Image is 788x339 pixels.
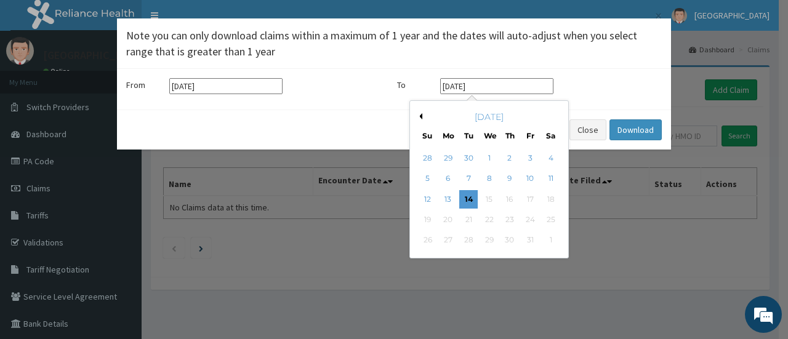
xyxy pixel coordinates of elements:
div: Not available Sunday, October 19th, 2025 [419,210,437,229]
div: Not available Saturday, November 1st, 2025 [542,231,560,250]
label: To [397,79,434,91]
div: Choose Tuesday, October 7th, 2025 [459,170,478,188]
div: Not available Tuesday, October 28th, 2025 [459,231,478,250]
div: Not available Wednesday, October 29th, 2025 [480,231,499,250]
div: month 2025-10 [417,148,561,251]
div: Choose Friday, October 3rd, 2025 [521,149,539,167]
div: Not available Tuesday, October 21st, 2025 [459,210,478,229]
div: Choose Saturday, October 11th, 2025 [542,170,560,188]
div: Choose Thursday, October 9th, 2025 [501,170,519,188]
div: Th [505,130,515,141]
div: Minimize live chat window [202,6,231,36]
div: [DATE] [415,111,563,123]
h4: Note you can only download claims within a maximum of 1 year and the dates will auto-adjust when ... [126,28,662,59]
div: Not available Monday, October 20th, 2025 [439,210,457,229]
div: Choose Sunday, September 28th, 2025 [419,149,437,167]
div: Su [422,130,433,141]
div: Not available Saturday, October 18th, 2025 [542,190,560,209]
div: Mo [443,130,453,141]
div: Not available Friday, October 24th, 2025 [521,210,539,229]
div: Choose Monday, October 6th, 2025 [439,170,457,188]
div: Choose Wednesday, October 8th, 2025 [480,170,499,188]
img: d_794563401_company_1708531726252_794563401 [23,62,50,92]
div: Not available Friday, October 31st, 2025 [521,231,539,250]
span: × [655,7,662,24]
div: We [484,130,494,141]
div: Not available Friday, October 17th, 2025 [521,190,539,209]
div: Not available Thursday, October 30th, 2025 [501,231,519,250]
div: Choose Wednesday, October 1st, 2025 [480,149,499,167]
div: Choose Sunday, October 12th, 2025 [419,190,437,209]
div: Not available Wednesday, October 22nd, 2025 [480,210,499,229]
div: Chat with us now [64,69,207,85]
div: Choose Thursday, October 2nd, 2025 [501,149,519,167]
div: Choose Tuesday, October 14th, 2025 [459,190,478,209]
div: Sa [545,130,556,141]
div: Choose Saturday, October 4th, 2025 [542,149,560,167]
div: Tu [464,130,474,141]
button: Close [654,9,662,22]
div: Choose Friday, October 10th, 2025 [521,170,539,188]
div: Choose Sunday, October 5th, 2025 [419,170,437,188]
span: We're online! [71,95,170,219]
button: Download [609,119,662,140]
div: Not available Sunday, October 26th, 2025 [419,231,437,250]
textarea: Type your message and hit 'Enter' [6,216,235,259]
div: Choose Monday, October 13th, 2025 [439,190,457,209]
input: Select start date [169,78,283,94]
button: Previous Month [416,113,422,119]
label: From [126,79,163,91]
div: Not available Wednesday, October 15th, 2025 [480,190,499,209]
input: Select end date [440,78,553,94]
div: Choose Monday, September 29th, 2025 [439,149,457,167]
div: Not available Saturday, October 25th, 2025 [542,210,560,229]
div: Fr [525,130,536,141]
div: Not available Thursday, October 16th, 2025 [501,190,519,209]
div: Choose Tuesday, September 30th, 2025 [459,149,478,167]
div: Not available Monday, October 27th, 2025 [439,231,457,250]
div: Not available Thursday, October 23rd, 2025 [501,210,519,229]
